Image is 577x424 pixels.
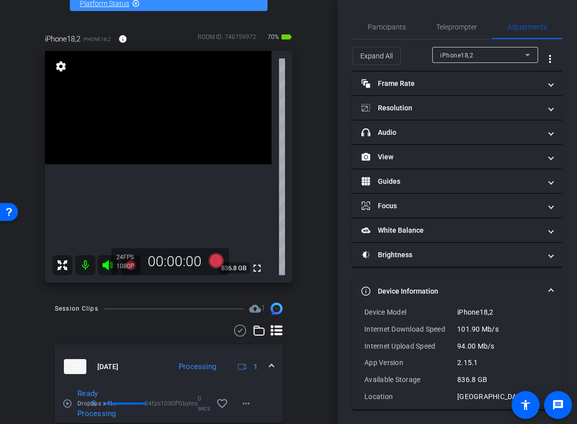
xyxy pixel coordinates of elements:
span: Expand All [360,46,393,65]
mat-icon: settings [54,60,68,72]
span: Participants [368,23,406,30]
mat-icon: accessibility [520,399,532,411]
span: Destinations for your clips [249,303,265,315]
div: ROOM ID: 748759972 [198,32,256,47]
mat-expansion-panel-header: Device Information [352,275,562,307]
span: Dropbox x Nashville PBS - sburkeen-wnpt.org-iPhone18-2-2025-10-01-11-04-28-376-0 [77,399,118,409]
mat-panel-title: Device Information [361,286,541,297]
mat-icon: cloud_upload [249,303,261,315]
mat-panel-title: Audio [361,127,541,138]
mat-icon: info [118,34,127,43]
button: Expand All [352,47,401,65]
div: 836.8 GB [457,375,550,385]
span: [DATE] [97,362,118,372]
mat-expansion-panel-header: White Balance [352,218,562,242]
div: 101.90 Mb/s [457,324,550,334]
mat-icon: message [552,399,564,411]
div: iPhone18,2 [457,307,550,317]
span: 70% [266,29,281,45]
div: 24 [116,253,141,261]
span: Teleprompter [436,23,477,30]
mat-panel-title: View [361,152,541,162]
span: 0 secs [198,394,210,414]
mat-expansion-panel-header: Focus [352,194,562,218]
mat-icon: battery_std [281,31,292,43]
div: 1080P [116,262,141,270]
span: 0bytes [179,399,198,409]
mat-panel-title: Focus [361,201,541,211]
mat-panel-title: Resolution [361,103,541,113]
mat-expansion-panel-header: Guides [352,169,562,193]
mat-expansion-panel-header: Resolution [352,96,562,120]
div: Internet Upload Speed [364,341,457,351]
mat-expansion-panel-header: View [352,145,562,169]
span: iPhone18,2 [440,52,473,59]
div: Device Information [352,307,562,410]
div: App Version [364,358,457,368]
div: Available Storage [364,375,457,385]
span: iPhone18,2 [45,33,80,44]
mat-panel-title: Brightness [361,250,541,260]
div: Session Clips [55,304,98,314]
div: thumb-nail[DATE]Processing1 [55,389,283,423]
span: iPhone18,2 [83,35,111,43]
img: Session clips [271,303,283,315]
mat-expansion-panel-header: Audio [352,120,562,144]
span: 1080P [161,399,179,409]
span: FPS [123,254,134,261]
span: 24fps [145,399,161,409]
mat-icon: fullscreen [251,262,263,274]
mat-icon: more_vert [544,53,556,65]
span: 836.8 GB [218,262,250,274]
mat-expansion-panel-header: Brightness [352,243,562,267]
div: 2.15.1 [457,358,550,368]
div: [GEOGRAPHIC_DATA] [457,392,550,402]
mat-icon: favorite_border [216,398,228,410]
mat-expansion-panel-header: thumb-nail[DATE]Processing1 [55,345,283,389]
img: thumb-nail [64,359,86,374]
div: 00:00:00 [141,253,208,270]
div: 94.00 Mb/s [457,341,550,351]
div: Internet Download Speed [364,324,457,334]
span: Adjustments [508,23,547,30]
button: More Options for Adjustments Panel [538,47,562,71]
span: 1 [254,362,258,372]
mat-panel-title: Guides [361,176,541,187]
span: 1 [261,304,265,313]
div: Ready & Processing [72,389,101,419]
div: Device Model [364,307,457,317]
mat-expansion-panel-header: Frame Rate [352,71,562,95]
div: Location [364,392,457,402]
mat-panel-title: White Balance [361,225,541,236]
div: Processing [174,361,221,373]
mat-panel-title: Frame Rate [361,78,541,89]
mat-icon: more_horiz [240,398,252,410]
